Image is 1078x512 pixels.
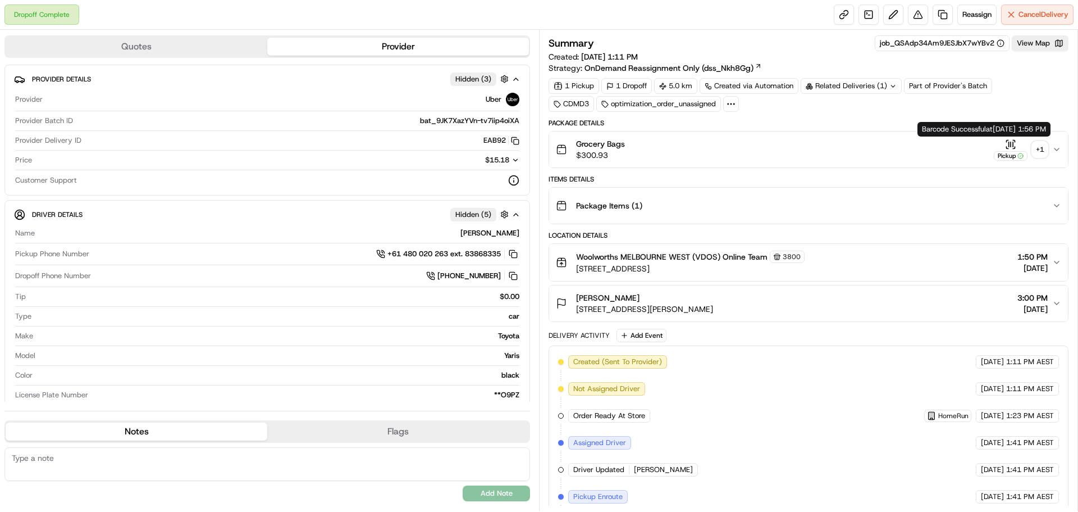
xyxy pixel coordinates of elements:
[7,158,90,179] a: 📗Knowledge Base
[1006,438,1054,448] span: 1:41 PM AEST
[981,411,1004,421] span: [DATE]
[634,465,693,475] span: [PERSON_NAME]
[573,357,662,367] span: Created (Sent To Provider)
[1018,10,1068,20] span: Cancel Delivery
[654,78,697,94] div: 5.0 km
[79,190,136,199] a: Powered byPylon
[483,135,519,146] button: EAB92
[596,96,721,112] div: optimization_order_unassigned
[6,38,267,56] button: Quotes
[38,107,184,119] div: Start new chat
[15,249,89,259] span: Pickup Phone Number
[573,384,640,394] span: Not Assigned Driver
[15,135,81,146] span: Provider Delivery ID
[376,248,519,260] a: +61 480 020 263 ext. 83868335
[95,164,104,173] div: 💻
[15,155,32,165] span: Price
[15,271,91,281] span: Dropoff Phone Number
[1012,35,1068,51] button: View Map
[801,78,902,94] div: Related Deliveries (1)
[40,351,519,361] div: Yaris
[1001,4,1074,25] button: CancelDelivery
[1017,262,1048,274] span: [DATE]
[549,331,610,340] div: Delivery Activity
[573,492,623,502] span: Pickup Enroute
[15,116,73,126] span: Provider Batch ID
[39,228,519,238] div: [PERSON_NAME]
[106,163,180,174] span: API Documentation
[15,175,77,185] span: Customer Support
[11,45,204,63] p: Welcome 👋
[15,370,33,380] span: Color
[986,124,1046,134] span: at [DATE] 1:56 PM
[37,370,519,380] div: black
[549,38,594,48] h3: Summary
[917,122,1050,137] div: Barcode Successful
[22,163,86,174] span: Knowledge Base
[549,62,762,74] div: Strategy:
[15,228,35,238] span: Name
[981,438,1004,448] span: [DATE]
[573,411,645,421] span: Order Ready At Store
[30,292,519,302] div: $0.00
[15,331,33,341] span: Make
[576,138,625,149] span: Grocery Bags
[112,191,136,199] span: Pylon
[6,423,267,441] button: Notes
[700,78,798,94] a: Created via Automation
[576,303,713,315] span: [STREET_ADDRESS][PERSON_NAME]
[450,72,511,86] button: Hidden (3)
[549,244,1068,281] button: Woolworths MELBOURNE WEST (VDOS) Online Team3800[STREET_ADDRESS]1:50 PM[DATE]
[584,62,753,74] span: OnDemand Reassignment Only (dss_Nkh8Gg)
[783,252,801,261] span: 3800
[32,210,83,219] span: Driver Details
[267,423,529,441] button: Flags
[573,465,624,475] span: Driver Updated
[549,132,1068,167] button: Grocery Bags$300.93Pickup+1
[14,205,520,224] button: Driver DetailsHidden (5)
[957,4,997,25] button: Reassign
[981,465,1004,475] span: [DATE]
[584,62,762,74] a: OnDemand Reassignment Only (dss_Nkh8Gg)
[549,51,638,62] span: Created:
[191,111,204,124] button: Start new chat
[38,331,519,341] div: Toyota
[549,286,1068,321] button: [PERSON_NAME][STREET_ADDRESS][PERSON_NAME]3:00 PM[DATE]
[387,249,501,259] span: +61 480 020 263 ext. 83868335
[549,78,599,94] div: 1 Pickup
[880,38,1004,48] button: job_QSAdp34Am9JESJbX7wYBv2
[15,351,35,361] span: Model
[576,149,625,161] span: $300.93
[421,155,519,165] button: $15.18
[38,119,142,128] div: We're available if you need us!
[486,94,501,105] span: Uber
[32,75,91,84] span: Provider Details
[267,38,529,56] button: Provider
[1006,465,1054,475] span: 1:41 PM AEST
[11,11,34,34] img: Nash
[1006,357,1054,367] span: 1:11 PM AEST
[576,200,642,211] span: Package Items ( 1 )
[15,311,31,321] span: Type
[11,107,31,128] img: 1736555255976-a54dd68f-1ca7-489b-9aae-adbdc363a1c4
[29,73,202,84] input: Got a question? Start typing here...
[962,10,992,20] span: Reassign
[576,263,805,274] span: [STREET_ADDRESS]
[994,139,1048,161] button: Pickup+1
[90,158,185,179] a: 💻API Documentation
[549,188,1068,224] button: Package Items (1)
[994,151,1027,161] div: Pickup
[1006,411,1054,421] span: 1:23 PM AEST
[426,270,519,282] a: [PHONE_NUMBER]
[1006,384,1054,394] span: 1:11 PM AEST
[601,78,652,94] div: 1 Dropoff
[549,119,1068,128] div: Package Details
[1032,142,1048,157] div: + 1
[15,292,26,302] span: Tip
[420,116,519,126] span: bat_9JK7XazYVn-tv7iip4oiXA
[981,357,1004,367] span: [DATE]
[455,210,491,220] span: Hidden ( 5 )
